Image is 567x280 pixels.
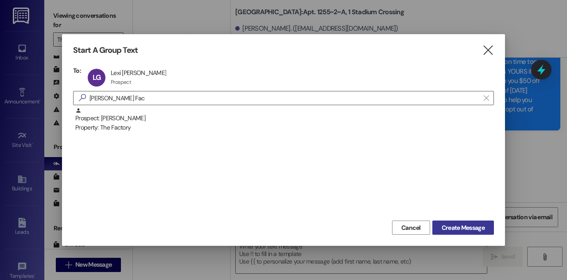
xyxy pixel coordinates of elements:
i:  [482,46,494,55]
div: Prospect [111,79,131,86]
button: Cancel [392,221,430,235]
i:  [484,95,489,102]
div: Property: The Factory [75,123,494,132]
h3: To: [73,67,81,75]
span: Cancel [401,223,421,233]
span: LG [93,73,101,82]
div: Prospect: [PERSON_NAME] [75,107,494,133]
button: Create Message [432,221,494,235]
span: Create Message [442,223,485,233]
i:  [75,93,89,103]
h3: Start A Group Text [73,45,138,55]
div: Prospect: [PERSON_NAME]Property: The Factory [73,107,494,130]
input: Search for any contact or apartment [89,92,479,104]
button: Clear text [479,91,493,105]
div: Lexi [PERSON_NAME] [111,69,166,77]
